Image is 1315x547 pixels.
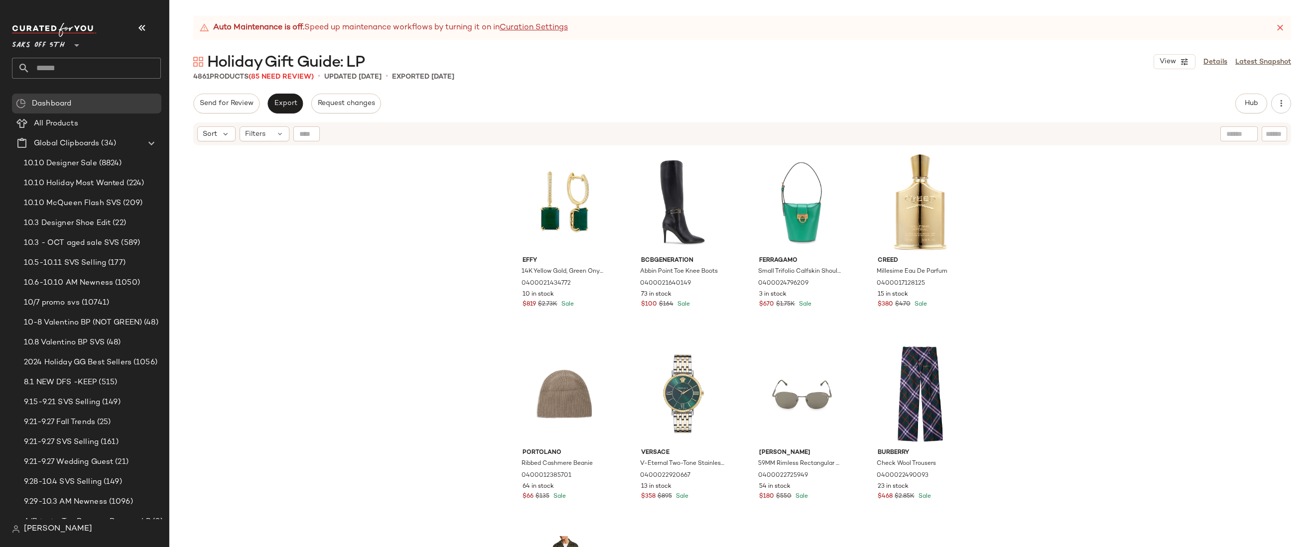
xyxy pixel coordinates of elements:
span: • [386,71,388,83]
span: 9.21-9.27 Fall Trends [24,417,95,428]
div: Speed up maintenance workflows by turning it on in [199,22,568,34]
span: $2.85K [895,492,915,501]
span: $550 [776,492,791,501]
span: (21) [113,456,129,468]
span: (224) [125,178,144,189]
span: (8824) [97,158,122,169]
span: A/B test - Top Dresses: Dresses LP [24,516,150,528]
span: (1096) [107,496,133,508]
span: 2024 Holiday GG Best Sellers [24,357,131,368]
span: Global Clipboards [34,138,99,149]
span: (0) [150,516,163,528]
span: 4861 [193,73,210,81]
span: 10.5-10.11 SVS Selling [24,257,106,269]
span: Small Trifolio Calfskin Shoulder Bag [758,267,842,276]
button: Send for Review [193,94,260,113]
span: 0400012385701 [522,471,571,480]
span: $468 [878,492,893,501]
span: 73 in stock [641,290,671,299]
a: Curation Settings [500,22,568,34]
span: (25) [95,417,111,428]
span: 0400022725949 [758,471,808,480]
span: 14K Yellow Gold, Green Onyx & 0.9 TCW Diamond Drop Earrings [522,267,606,276]
span: Export [273,100,297,108]
span: (209) [121,198,142,209]
a: Latest Snapshot [1235,57,1291,67]
img: svg%3e [12,525,20,533]
span: (149) [102,476,122,488]
p: Exported [DATE] [392,72,454,82]
span: (149) [100,397,121,408]
span: (22) [111,218,126,229]
span: 10-8 Valentino BP (NOT GREEN) [24,317,142,328]
span: Sort [203,129,217,139]
img: 0400021434772 [515,152,615,252]
span: Check Wool Trousers [877,459,936,468]
span: (177) [106,257,126,269]
span: 9.29-10.3 AM Newness [24,496,107,508]
span: Sale [675,301,690,308]
span: Creed [878,256,962,265]
span: 10/7 promo svs [24,297,80,309]
span: Saks OFF 5TH [12,34,65,52]
span: Dashboard [32,98,71,109]
span: $66 [523,492,533,501]
span: $100 [641,300,657,309]
span: Send for Review [199,100,254,108]
span: Effy [523,256,607,265]
span: 23 in stock [878,482,909,491]
span: Abbin Point Toe Knee Boots [640,267,718,276]
span: Filters [245,129,265,139]
span: 59MM Rimless Rectangular Sunglasses [758,459,842,468]
span: 10.10 Designer Sale [24,158,97,169]
span: Sale [917,493,931,500]
span: [PERSON_NAME] [759,448,843,457]
span: $670 [759,300,774,309]
span: (1056) [131,357,157,368]
span: Request changes [317,100,375,108]
span: 9.28-10.4 SVS Selling [24,476,102,488]
span: Sale [559,301,574,308]
span: Sale [674,493,688,500]
span: 0400017128125 [877,279,925,288]
span: Portolano [523,448,607,457]
span: $819 [523,300,536,309]
button: Request changes [311,94,381,113]
span: Millesime Eau De Parfum [877,267,947,276]
span: $358 [641,492,656,501]
img: svg%3e [16,99,26,109]
span: 10.10 McQueen Flash SVS [24,198,121,209]
span: (48) [105,337,121,348]
span: 8.1 NEW DFS -KEEP [24,377,97,388]
span: (34) [99,138,116,149]
span: 0400021434772 [522,279,571,288]
span: $2.73K [538,300,557,309]
img: 0400012385701_NILEBROWN [515,344,615,444]
span: $470 [895,300,911,309]
span: 64 in stock [523,482,554,491]
span: 0400022490093 [877,471,928,480]
span: V-Eternal Two-Tone Stainless Steel Bracelet Watch/42MM [640,459,724,468]
span: (161) [99,437,119,448]
img: 0400022490093_VINECHECK [870,344,970,444]
div: Products [193,72,314,82]
button: View [1154,54,1195,69]
span: Sale [793,493,808,500]
img: svg%3e [193,57,203,67]
img: 0400024796209_GREEN [751,152,851,252]
span: Burberry [878,448,962,457]
img: cfy_white_logo.C9jOOHJF.svg [12,23,97,37]
span: (85 Need Review) [249,73,314,81]
span: $895 [657,492,672,501]
span: 9.15-9.21 SVS Selling [24,397,100,408]
span: 10.10 Holiday Most Wanted [24,178,125,189]
span: 54 in stock [759,482,790,491]
span: 10.3 - OCT aged sale SVS [24,237,119,249]
button: Export [267,94,303,113]
span: Ferragamo [759,256,843,265]
span: Versace [641,448,725,457]
span: 10 in stock [523,290,554,299]
span: $164 [659,300,673,309]
span: View [1159,58,1176,66]
span: 10.8 Valentino BP SVS [24,337,105,348]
